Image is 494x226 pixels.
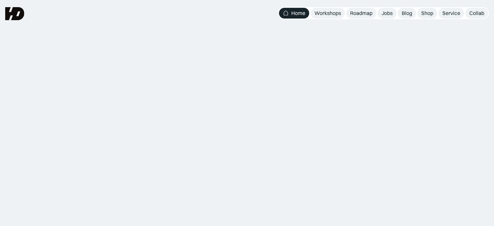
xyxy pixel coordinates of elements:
[378,8,397,19] a: Jobs
[314,10,341,17] div: Workshops
[279,8,309,19] a: Home
[402,10,412,17] div: Blog
[469,10,484,17] div: Collab
[421,10,433,17] div: Shop
[398,8,416,19] a: Blog
[382,10,393,17] div: Jobs
[350,10,373,17] div: Roadmap
[465,8,488,19] a: Collab
[438,8,464,19] a: Service
[310,8,345,19] a: Workshops
[417,8,437,19] a: Shop
[442,10,460,17] div: Service
[346,8,376,19] a: Roadmap
[291,10,305,17] div: Home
